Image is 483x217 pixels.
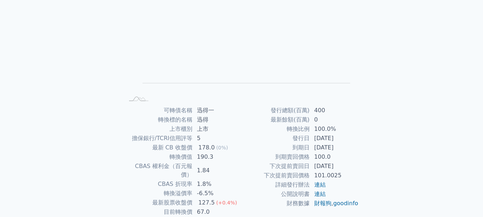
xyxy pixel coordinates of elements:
[242,189,310,199] td: 公開說明書
[310,134,359,143] td: [DATE]
[310,124,359,134] td: 100.0%
[242,143,310,152] td: 到期日
[216,200,237,206] span: (+0.4%)
[124,106,193,115] td: 可轉債名稱
[193,162,242,179] td: 1.84
[314,181,326,188] a: 連結
[310,143,359,152] td: [DATE]
[310,152,359,162] td: 100.0
[193,207,242,217] td: 67.0
[310,199,359,208] td: ,
[216,145,228,151] span: (0%)
[124,115,193,124] td: 轉換標的名稱
[124,189,193,198] td: 轉換溢價率
[242,124,310,134] td: 轉換比例
[242,152,310,162] td: 到期賣回價格
[242,162,310,171] td: 下次提前賣回日
[242,115,310,124] td: 最新餘額(百萬)
[124,162,193,179] td: CBAS 權利金（百元報價）
[333,200,358,207] a: goodinfo
[124,179,193,189] td: CBAS 折現率
[310,106,359,115] td: 400
[193,189,242,198] td: -6.5%
[314,191,326,197] a: 連結
[242,106,310,115] td: 發行總額(百萬)
[242,199,310,208] td: 財務數據
[193,152,242,162] td: 190.3
[193,134,242,143] td: 5
[197,143,216,152] div: 178.0
[310,115,359,124] td: 0
[124,152,193,162] td: 轉換價值
[124,143,193,152] td: 最新 CB 收盤價
[242,134,310,143] td: 發行日
[193,106,242,115] td: 迅得一
[193,124,242,134] td: 上市
[310,171,359,180] td: 101.0025
[314,200,331,207] a: 財報狗
[193,179,242,189] td: 1.8%
[124,207,193,217] td: 目前轉換價
[124,134,193,143] td: 擔保銀行/TCRI信用評等
[124,198,193,207] td: 最新股票收盤價
[136,8,350,94] g: Chart
[197,198,216,207] div: 127.5
[242,171,310,180] td: 下次提前賣回價格
[124,124,193,134] td: 上市櫃別
[310,162,359,171] td: [DATE]
[193,115,242,124] td: 迅得
[242,180,310,189] td: 詳細發行辦法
